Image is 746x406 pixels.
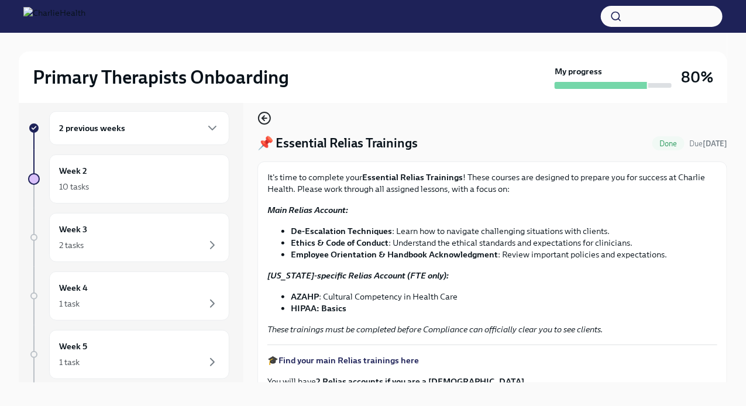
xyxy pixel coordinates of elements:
span: Done [652,139,685,148]
strong: My progress [555,66,602,77]
li: : Cultural Competency in Health Care [291,291,717,302]
h6: Week 4 [59,281,88,294]
li: : Learn how to navigate challenging situations with clients. [291,225,717,237]
h3: 80% [681,67,713,88]
li: : Review important policies and expectations. [291,249,717,260]
img: CharlieHealth [23,7,85,26]
a: Week 210 tasks [28,154,229,204]
strong: HIPAA: Basics [291,303,346,314]
strong: AZAHP [291,291,319,302]
a: Week 41 task [28,271,229,321]
h2: Primary Therapists Onboarding [33,66,289,89]
div: 1 task [59,356,80,368]
strong: De-Escalation Techniques [291,226,392,236]
strong: Ethics & Code of Conduct [291,238,389,248]
a: Week 32 tasks [28,213,229,262]
span: Due [689,139,727,148]
h4: 📌 Essential Relias Trainings [257,135,418,152]
h6: Week 3 [59,223,87,236]
strong: [US_STATE]-specific Relias Account (FTE only): [267,270,449,281]
div: 2 tasks [59,239,84,251]
strong: Main Relias Account: [267,205,348,215]
a: Week 51 task [28,330,229,379]
div: 10 tasks [59,181,89,192]
p: You will have . [267,376,717,387]
h6: 2 previous weeks [59,122,125,135]
span: August 18th, 2025 09:00 [689,138,727,149]
p: 🎓 [267,355,717,366]
strong: 2 Relias accounts if you are a [DEMOGRAPHIC_DATA] [316,376,524,387]
div: 1 task [59,298,80,309]
strong: Employee Orientation & Handbook Acknowledgment [291,249,498,260]
li: : Understand the ethical standards and expectations for clinicians. [291,237,717,249]
p: It's time to complete your ! These courses are designed to prepare you for success at Charlie Hea... [267,171,717,195]
em: These trainings must be completed before Compliance can officially clear you to see clients. [267,324,603,335]
h6: Week 2 [59,164,87,177]
a: Find your main Relias trainings here [279,355,419,366]
strong: Essential Relias Trainings [362,172,463,183]
strong: [DATE] [703,139,727,148]
h6: Week 5 [59,340,87,353]
div: 2 previous weeks [49,111,229,145]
